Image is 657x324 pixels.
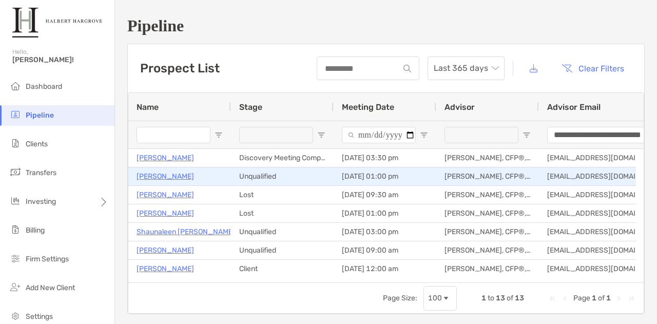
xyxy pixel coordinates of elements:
div: [PERSON_NAME], CFP®, CDFA®, AIF® [436,167,539,185]
img: Zoe Logo [12,4,102,41]
div: 100 [428,294,442,302]
img: investing icon [9,195,22,207]
span: Investing [26,197,56,206]
div: [PERSON_NAME], CFP®, CDFA®, AIF® [436,241,539,259]
span: Dashboard [26,82,62,91]
div: Lost [231,204,334,222]
h1: Pipeline [127,16,645,35]
button: Open Filter Menu [215,131,223,139]
img: add_new_client icon [9,281,22,293]
img: firm-settings icon [9,252,22,264]
div: Page Size: [383,294,417,302]
span: Name [137,102,159,112]
img: pipeline icon [9,108,22,121]
span: Pipeline [26,111,54,120]
a: Shaunaleen [PERSON_NAME] [137,225,235,238]
div: [PERSON_NAME], CFP®, CDFA®, AIF® [436,204,539,222]
img: clients icon [9,137,22,149]
button: Open Filter Menu [317,131,325,139]
div: [DATE] 03:00 pm [334,223,436,241]
input: Name Filter Input [137,127,210,143]
span: of [598,294,605,302]
div: [DATE] 12:00 am [334,260,436,278]
span: Page [573,294,590,302]
a: [PERSON_NAME] [137,170,194,183]
div: Unqualified [231,223,334,241]
div: First Page [549,294,557,302]
div: [DATE] 09:00 am [334,241,436,259]
img: transfers icon [9,166,22,178]
div: [DATE] 09:30 am [334,186,436,204]
div: Discovery Meeting Complete [231,149,334,167]
span: 1 [481,294,486,302]
a: [PERSON_NAME] [137,207,194,220]
span: of [507,294,513,302]
img: dashboard icon [9,80,22,92]
div: Previous Page [561,294,569,302]
button: Open Filter Menu [420,131,428,139]
div: [DATE] 01:00 pm [334,204,436,222]
img: input icon [403,65,411,72]
span: to [488,294,494,302]
div: Unqualified [231,167,334,185]
span: [PERSON_NAME]! [12,55,108,64]
span: Advisor [445,102,475,112]
span: 1 [606,294,611,302]
img: billing icon [9,223,22,236]
span: Settings [26,312,53,321]
span: Clients [26,140,48,148]
div: Page Size [423,286,457,311]
span: Stage [239,102,262,112]
button: Clear Filters [554,57,632,80]
a: [PERSON_NAME] [137,188,194,201]
span: Last 365 days [434,57,498,80]
div: Last Page [627,294,635,302]
a: [PERSON_NAME] [137,151,194,164]
span: Transfers [26,168,56,177]
div: Lost [231,186,334,204]
div: Client [231,260,334,278]
img: settings icon [9,310,22,322]
span: Meeting Date [342,102,394,112]
span: 13 [496,294,505,302]
div: [PERSON_NAME], CFP®, CDFA®, AIF® [436,223,539,241]
span: Billing [26,226,45,235]
span: Add New Client [26,283,75,292]
a: [PERSON_NAME] [137,262,194,275]
span: Firm Settings [26,255,69,263]
div: [DATE] 03:30 pm [334,149,436,167]
span: Advisor Email [547,102,601,112]
div: [DATE] 01:00 pm [334,167,436,185]
input: Meeting Date Filter Input [342,127,416,143]
div: [PERSON_NAME], CFP®, CDFA®, AIF® [436,260,539,278]
div: [PERSON_NAME], CFP®, CDFA®, AIF® [436,149,539,167]
div: [PERSON_NAME], CFP®, CDFA®, AIF® [436,186,539,204]
div: Next Page [615,294,623,302]
button: Open Filter Menu [523,131,531,139]
a: [PERSON_NAME] [137,244,194,257]
div: Unqualified [231,241,334,259]
span: 13 [515,294,524,302]
h3: Prospect List [140,61,220,75]
span: 1 [592,294,596,302]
